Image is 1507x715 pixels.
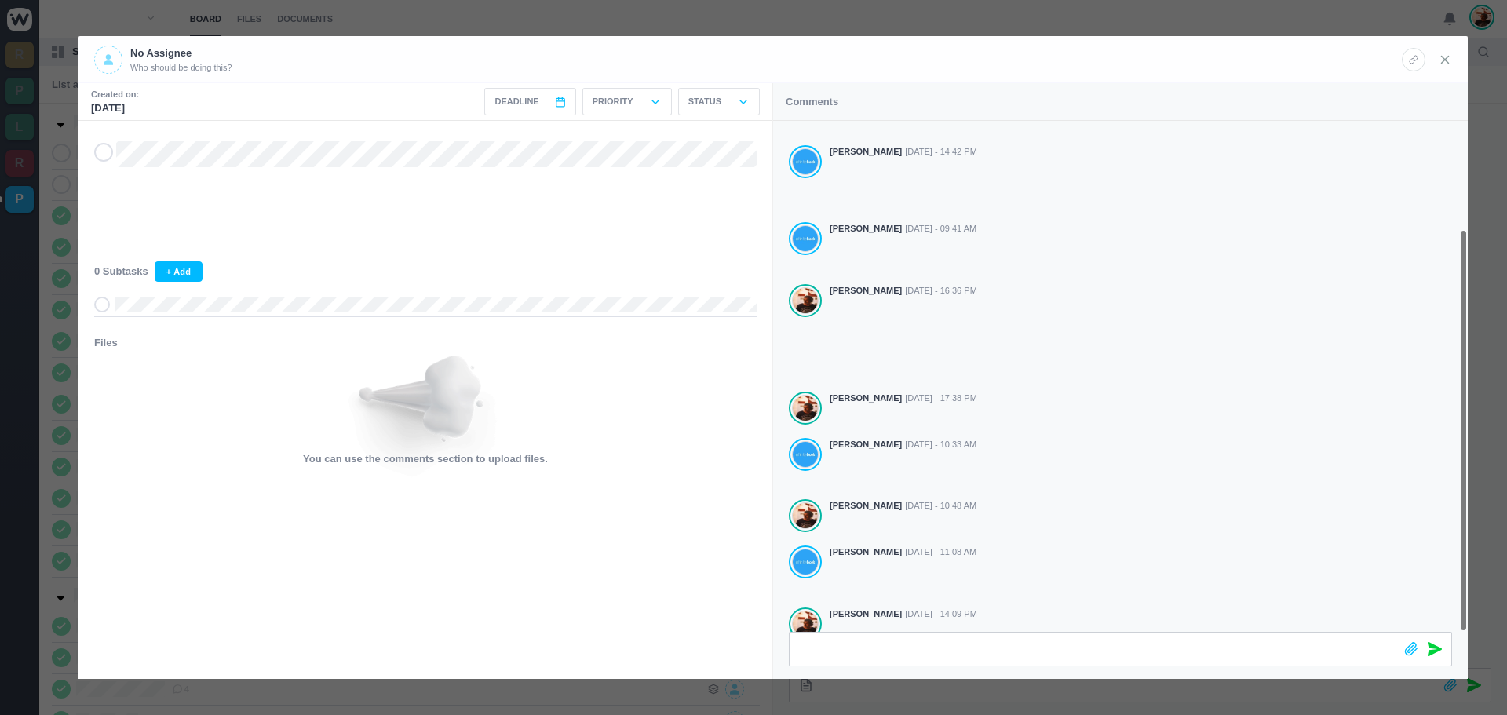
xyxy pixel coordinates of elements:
p: Comments [786,94,838,110]
p: Priority [593,95,633,108]
span: Who should be doing this? [130,61,232,75]
span: Deadline [494,95,538,108]
small: Created on: [91,88,139,101]
p: Status [688,95,721,108]
p: No Assignee [130,46,232,61]
p: [DATE] [91,100,139,116]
